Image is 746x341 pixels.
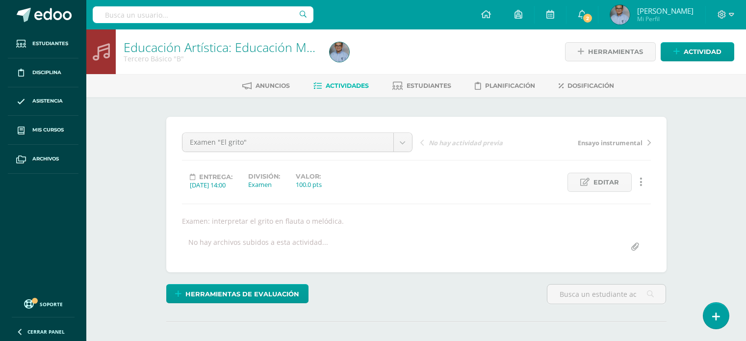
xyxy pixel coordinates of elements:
a: Archivos [8,145,78,174]
a: Planificación [475,78,535,94]
div: Examen: interpretar el grito en flauta o melódica. [178,216,655,226]
a: Examen "El grito" [182,133,412,152]
label: Valor: [296,173,322,180]
a: Herramientas de evaluación [166,284,309,303]
span: Herramientas de evaluación [185,285,299,303]
span: Dosificación [567,82,614,89]
span: Herramientas [588,43,643,61]
a: Estudiantes [8,29,78,58]
span: Disciplina [32,69,61,77]
span: Editar [593,173,619,191]
a: Asistencia [8,87,78,116]
input: Busca un usuario... [93,6,313,23]
a: Soporte [12,297,75,310]
div: No hay archivos subidos a esta actividad... [188,237,328,257]
span: Entrega: [199,173,232,181]
div: Tercero Básico 'B' [124,54,318,63]
span: Mis cursos [32,126,64,134]
img: c9224ec7d4d01837cccb8d1b30e13377.png [610,5,630,25]
span: Actividades [326,82,369,89]
span: Examen "El grito" [190,133,386,152]
span: Ensayo instrumental [578,138,643,147]
h1: Educación Artística: Educación Musical [124,40,318,54]
span: [PERSON_NAME] [637,6,694,16]
div: Examen [248,180,280,189]
div: [DATE] 14:00 [190,181,232,189]
span: Cerrar panel [27,328,65,335]
a: Ensayo instrumental [536,137,651,147]
a: Actividades [313,78,369,94]
span: Anuncios [256,82,290,89]
span: Estudiantes [407,82,451,89]
span: Archivos [32,155,59,163]
a: Anuncios [242,78,290,94]
a: Disciplina [8,58,78,87]
span: Mi Perfil [637,15,694,23]
span: Actividad [684,43,721,61]
span: Planificación [485,82,535,89]
a: Estudiantes [392,78,451,94]
span: Estudiantes [32,40,68,48]
a: Herramientas [565,42,656,61]
a: Actividad [661,42,734,61]
span: 2 [582,13,593,24]
a: Dosificación [559,78,614,94]
span: Soporte [40,301,63,308]
a: Mis cursos [8,116,78,145]
label: División: [248,173,280,180]
span: No hay actividad previa [429,138,503,147]
a: Educación Artística: Educación Musical [124,39,338,55]
img: c9224ec7d4d01837cccb8d1b30e13377.png [330,42,349,62]
div: 100.0 pts [296,180,322,189]
input: Busca un estudiante aquí... [547,285,666,304]
span: Asistencia [32,97,63,105]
